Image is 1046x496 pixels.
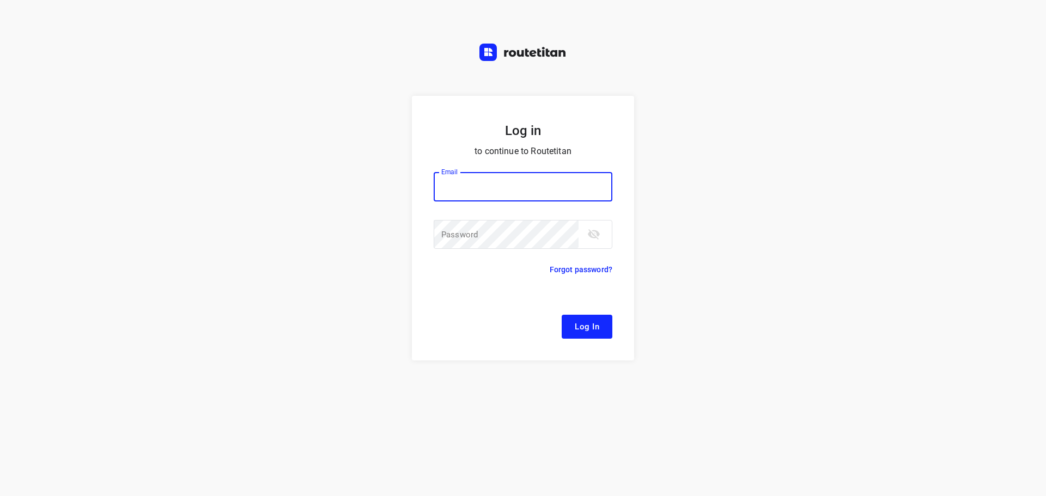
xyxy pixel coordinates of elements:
span: Log In [575,320,599,334]
p: Forgot password? [550,263,612,276]
p: to continue to Routetitan [434,144,612,159]
button: toggle password visibility [583,223,605,245]
img: Routetitan [479,44,567,61]
h5: Log in [434,122,612,139]
button: Log In [562,315,612,339]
